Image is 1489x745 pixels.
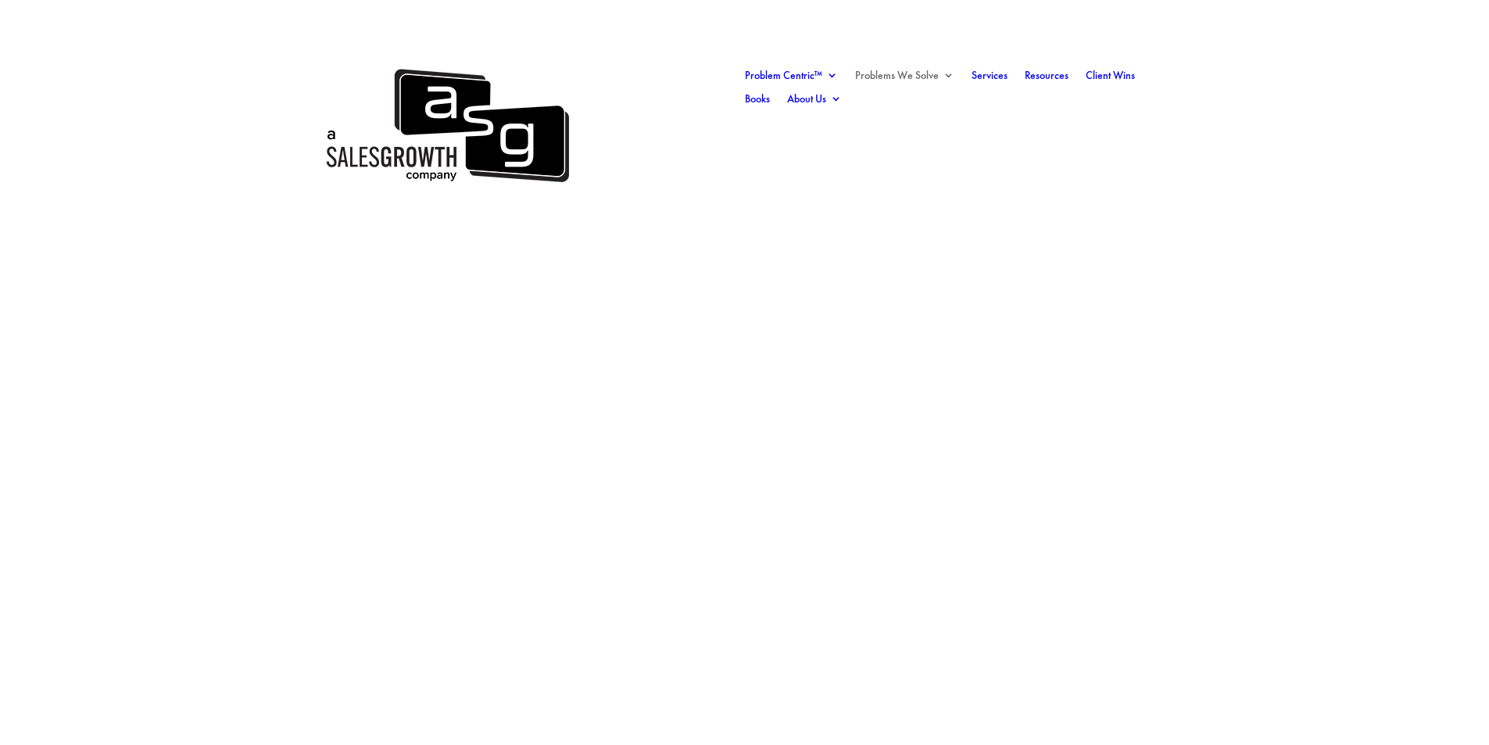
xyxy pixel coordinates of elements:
[745,93,770,110] a: Books
[323,177,569,192] a: A Sales Growth Company Logo
[787,93,842,110] a: About Us
[1086,70,1135,87] a: Client Wins
[855,70,954,87] a: Problems We Solve
[323,63,569,188] img: ASG Co. Logo
[745,70,838,87] a: Problem Centric™
[1025,70,1068,87] a: Resources
[972,70,1008,87] a: Services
